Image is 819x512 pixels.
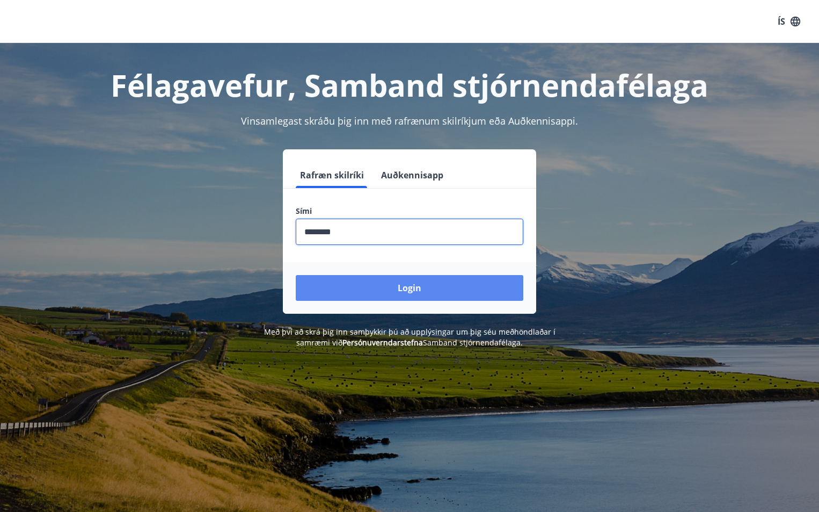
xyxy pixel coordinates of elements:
[296,206,523,217] label: Sími
[36,64,783,105] h1: Félagavefur, Samband stjórnendafélaga
[772,12,806,31] button: ÍS
[241,114,578,127] span: Vinsamlegast skráðu þig inn með rafrænum skilríkjum eða Auðkennisappi.
[377,162,448,188] button: Auðkennisapp
[264,327,555,348] span: Með því að skrá þig inn samþykkir þú að upplýsingar um þig séu meðhöndlaðar í samræmi við Samband...
[342,337,423,348] a: Persónuverndarstefna
[296,162,368,188] button: Rafræn skilríki
[296,275,523,301] button: Login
